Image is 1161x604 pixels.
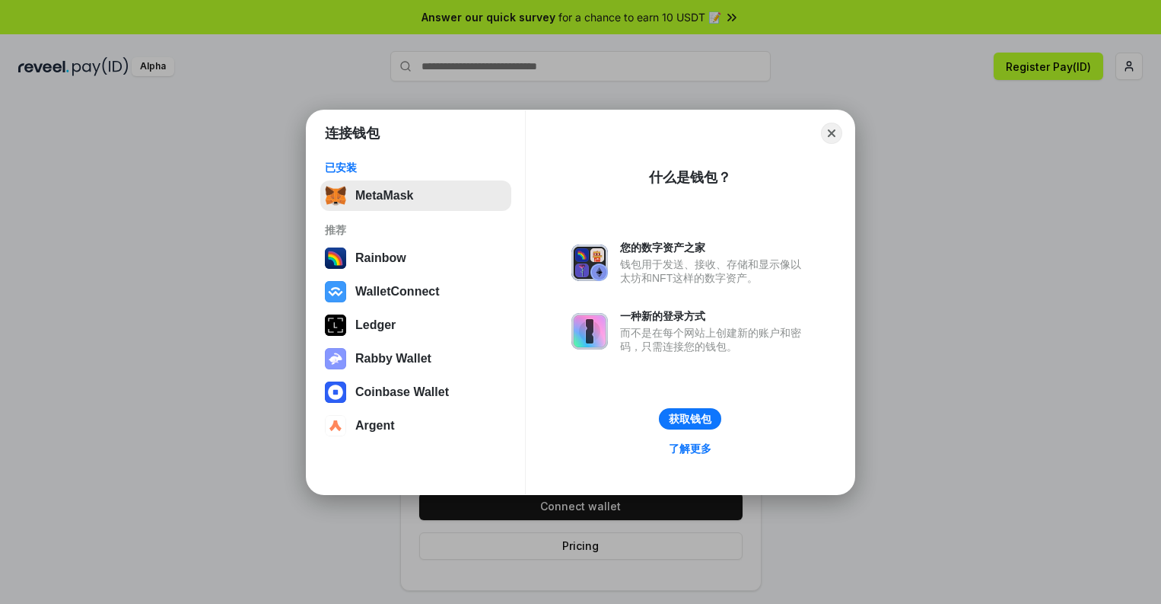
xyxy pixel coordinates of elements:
button: Rainbow [320,243,511,273]
div: 而不是在每个网站上创建新的账户和密码，只需连接您的钱包。 [620,326,809,353]
img: svg+xml,%3Csvg%20width%3D%2228%22%20height%3D%2228%22%20viewBox%3D%220%200%2028%2028%22%20fill%3D... [325,281,346,302]
div: Rainbow [355,251,406,265]
img: svg+xml,%3Csvg%20width%3D%22120%22%20height%3D%22120%22%20viewBox%3D%220%200%20120%20120%22%20fil... [325,248,346,269]
div: Argent [355,419,395,433]
a: 了解更多 [660,439,720,459]
div: Ledger [355,318,396,332]
h1: 连接钱包 [325,124,380,142]
div: 什么是钱包？ [649,168,731,187]
button: 获取钱包 [659,408,721,430]
button: Coinbase Wallet [320,377,511,407]
img: svg+xml,%3Csvg%20width%3D%2228%22%20height%3D%2228%22%20viewBox%3D%220%200%2028%2028%22%20fill%3D... [325,382,346,403]
button: Rabby Wallet [320,344,511,374]
img: svg+xml,%3Csvg%20fill%3D%22none%22%20height%3D%2233%22%20viewBox%3D%220%200%2035%2033%22%20width%... [325,185,346,206]
div: 您的数字资产之家 [620,241,809,254]
div: Rabby Wallet [355,352,431,366]
div: 一种新的登录方式 [620,309,809,323]
div: WalletConnect [355,285,440,299]
img: svg+xml,%3Csvg%20xmlns%3D%22http%3A%2F%2Fwww.w3.org%2F2000%2Fsvg%22%20fill%3D%22none%22%20viewBox... [571,313,608,350]
div: 推荐 [325,223,507,237]
div: 钱包用于发送、接收、存储和显示像以太坊和NFT这样的数字资产。 [620,257,809,285]
button: Close [821,123,842,144]
div: 获取钱包 [669,412,711,426]
button: Argent [320,411,511,441]
button: Ledger [320,310,511,340]
button: MetaMask [320,181,511,211]
img: svg+xml,%3Csvg%20xmlns%3D%22http%3A%2F%2Fwww.w3.org%2F2000%2Fsvg%22%20fill%3D%22none%22%20viewBox... [325,348,346,369]
img: svg+xml,%3Csvg%20xmlns%3D%22http%3A%2F%2Fwww.w3.org%2F2000%2Fsvg%22%20fill%3D%22none%22%20viewBox... [571,244,608,281]
div: MetaMask [355,189,413,203]
img: svg+xml,%3Csvg%20width%3D%2228%22%20height%3D%2228%22%20viewBox%3D%220%200%2028%2028%22%20fill%3D... [325,415,346,436]
div: Coinbase Wallet [355,385,449,399]
div: 已安装 [325,161,507,174]
img: svg+xml,%3Csvg%20xmlns%3D%22http%3A%2F%2Fwww.w3.org%2F2000%2Fsvg%22%20width%3D%2228%22%20height%3... [325,315,346,336]
div: 了解更多 [669,442,711,455]
button: WalletConnect [320,276,511,307]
